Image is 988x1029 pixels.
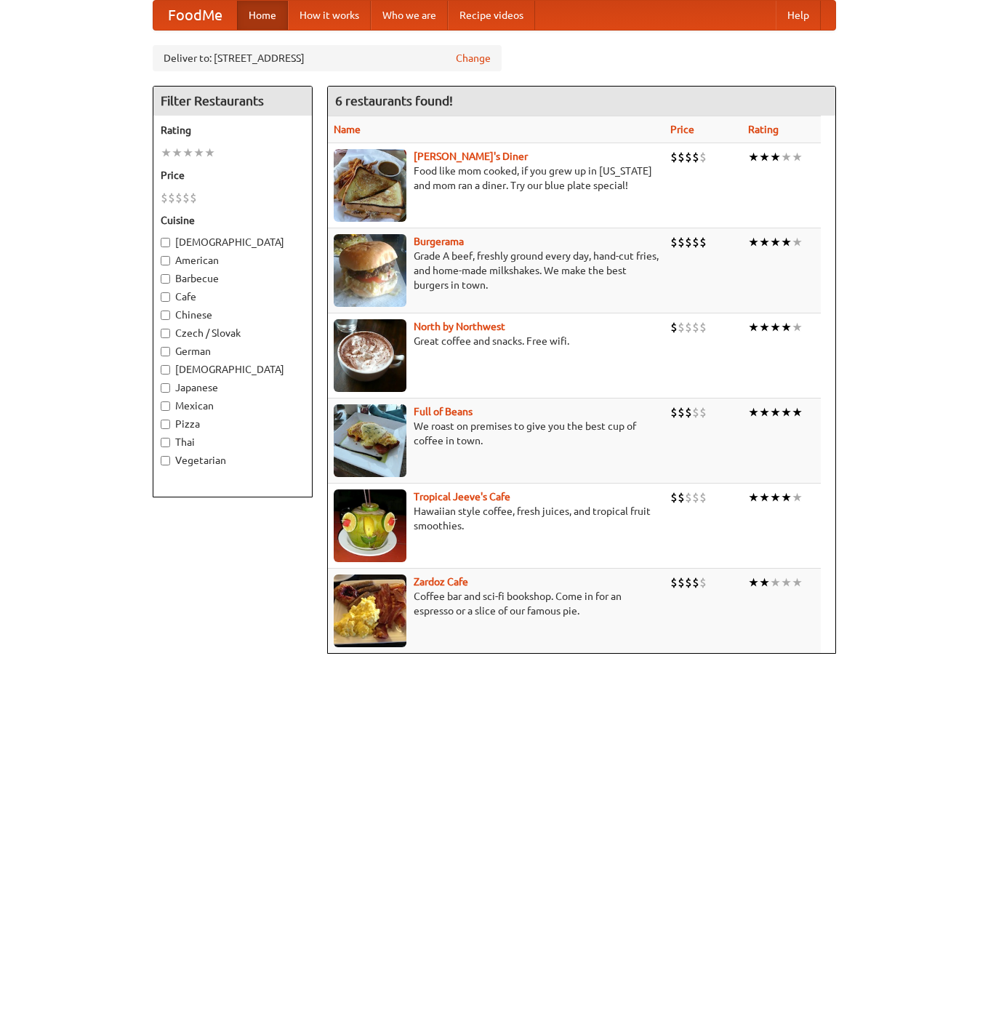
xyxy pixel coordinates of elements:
[334,419,659,448] p: We roast on premises to give you the best cup of coffee in town.
[792,404,803,420] li: ★
[414,151,528,162] a: [PERSON_NAME]'s Diner
[792,574,803,590] li: ★
[781,149,792,165] li: ★
[759,404,770,420] li: ★
[456,51,491,65] a: Change
[770,404,781,420] li: ★
[670,574,678,590] li: $
[334,334,659,348] p: Great coffee and snacks. Free wifi.
[685,574,692,590] li: $
[414,236,464,247] a: Burgerama
[168,190,175,206] li: $
[699,574,707,590] li: $
[237,1,288,30] a: Home
[699,149,707,165] li: $
[193,145,204,161] li: ★
[759,489,770,505] li: ★
[153,45,502,71] div: Deliver to: [STREET_ADDRESS]
[161,456,170,465] input: Vegetarian
[161,383,170,393] input: Japanese
[414,491,510,503] a: Tropical Jeeve's Cafe
[759,234,770,250] li: ★
[334,404,406,477] img: beans.jpg
[670,234,678,250] li: $
[334,149,406,222] img: sallys.jpg
[781,234,792,250] li: ★
[781,574,792,590] li: ★
[153,1,237,30] a: FoodMe
[182,145,193,161] li: ★
[685,234,692,250] li: $
[770,574,781,590] li: ★
[692,404,699,420] li: $
[371,1,448,30] a: Who we are
[670,149,678,165] li: $
[182,190,190,206] li: $
[161,401,170,411] input: Mexican
[678,149,685,165] li: $
[288,1,371,30] a: How it works
[748,489,759,505] li: ★
[161,453,305,468] label: Vegetarian
[334,234,406,307] img: burgerama.jpg
[670,124,694,135] a: Price
[161,253,305,268] label: American
[414,576,468,588] b: Zardoz Cafe
[759,319,770,335] li: ★
[759,574,770,590] li: ★
[334,124,361,135] a: Name
[161,190,168,206] li: $
[781,404,792,420] li: ★
[161,435,305,449] label: Thai
[161,420,170,429] input: Pizza
[748,404,759,420] li: ★
[759,149,770,165] li: ★
[334,489,406,562] img: jeeves.jpg
[161,235,305,249] label: [DEMOGRAPHIC_DATA]
[692,574,699,590] li: $
[161,123,305,137] h5: Rating
[678,489,685,505] li: $
[161,362,305,377] label: [DEMOGRAPHIC_DATA]
[161,365,170,375] input: [DEMOGRAPHIC_DATA]
[748,319,759,335] li: ★
[678,404,685,420] li: $
[692,319,699,335] li: $
[161,326,305,340] label: Czech / Slovak
[792,319,803,335] li: ★
[685,319,692,335] li: $
[770,489,781,505] li: ★
[685,404,692,420] li: $
[678,574,685,590] li: $
[792,149,803,165] li: ★
[770,319,781,335] li: ★
[161,145,172,161] li: ★
[161,311,170,320] input: Chinese
[792,234,803,250] li: ★
[699,234,707,250] li: $
[770,234,781,250] li: ★
[161,256,170,265] input: American
[161,380,305,395] label: Japanese
[748,234,759,250] li: ★
[161,344,305,359] label: German
[748,574,759,590] li: ★
[670,319,678,335] li: $
[685,489,692,505] li: $
[204,145,215,161] li: ★
[678,319,685,335] li: $
[334,574,406,647] img: zardoz.jpg
[748,124,779,135] a: Rating
[161,417,305,431] label: Pizza
[161,308,305,322] label: Chinese
[414,406,473,417] a: Full of Beans
[692,234,699,250] li: $
[334,164,659,193] p: Food like mom cooked, if you grew up in [US_STATE] and mom ran a diner. Try our blue plate special!
[685,149,692,165] li: $
[692,149,699,165] li: $
[792,489,803,505] li: ★
[414,321,505,332] a: North by Northwest
[161,168,305,183] h5: Price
